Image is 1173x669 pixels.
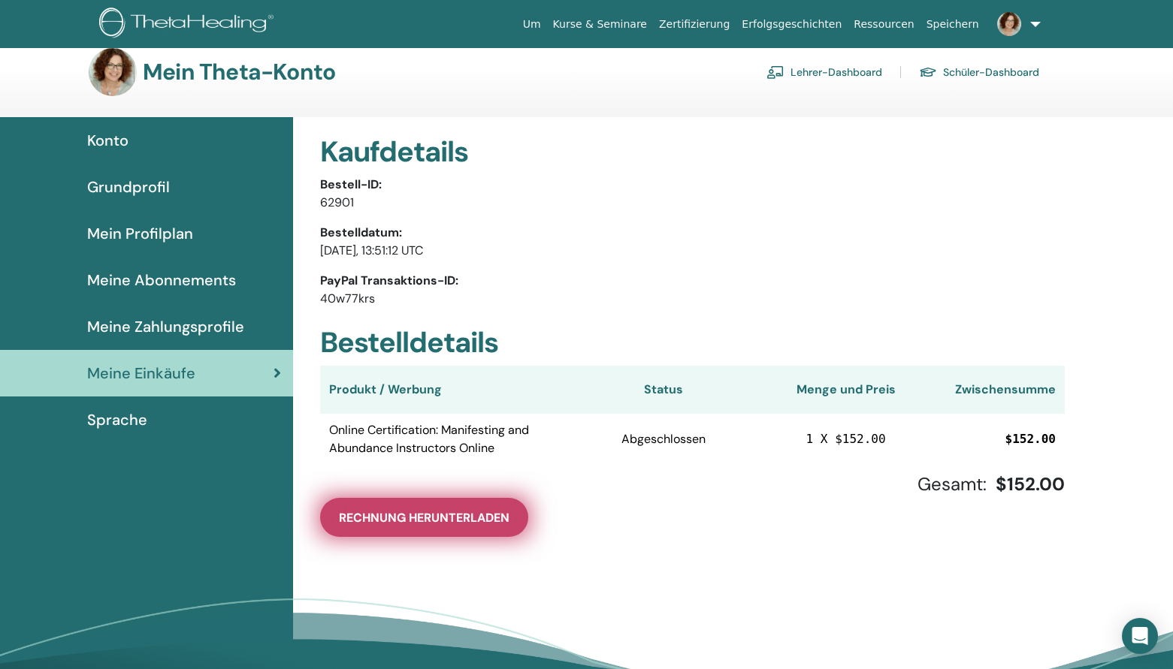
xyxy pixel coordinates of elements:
span: Rechnung herunterladen [339,510,509,526]
img: graduation-cap.svg [919,66,937,79]
div: Zwischensumme [919,381,1056,399]
a: Zertifizierung [653,11,736,38]
p: Bestelldatum: [320,224,1065,242]
div: Open Intercom Messenger [1122,618,1158,654]
a: Speichern [921,11,985,38]
div: Produkt / Werbung [329,381,554,399]
a: Erfolgsgeschichten [736,11,848,38]
span: $152.00 [1005,432,1056,446]
h3: Mein Theta-Konto [143,59,335,86]
th: Status [554,366,772,414]
img: chalkboard-teacher.svg [766,65,785,79]
p: 40w77krs [320,290,1065,308]
th: Menge und Preis [772,366,918,414]
span: Meine Zahlungsprofile [87,315,244,338]
span: Gesamt: [918,472,987,496]
a: Schüler-Dashboard [919,60,1039,84]
span: Meine Abonnements [87,269,236,291]
a: Kurse & Seminare [547,11,653,38]
a: Ressourcen [848,11,920,38]
img: default.jpg [997,12,1021,36]
p: PayPal Transaktions-ID: [320,272,1065,290]
p: 62901 [320,194,1065,212]
span: 1 X $152.00 [806,432,886,446]
h2: Kaufdetails [320,135,1065,170]
span: Online Certification: Manifesting and Abundance Instructors Online [329,421,554,457]
img: logo.png [99,8,279,41]
p: Bestell-ID: [320,176,1065,194]
a: Lehrer-Dashboard [766,60,882,84]
span: Meine Einkäufe [87,362,195,384]
span: Sprache [87,408,147,431]
button: Rechnung herunterladen [320,498,528,537]
span: Abgeschlossen [621,431,706,447]
img: default.jpg [89,48,137,96]
span: Mein Profilplan [87,222,193,245]
span: Konto [87,129,128,152]
a: Um [517,11,547,38]
span: $152.00 [996,472,1065,496]
span: Grundprofil [87,176,170,198]
h2: Bestelldetails [320,326,1065,360]
p: [DATE], 13:51:12 UTC [320,242,1065,260]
